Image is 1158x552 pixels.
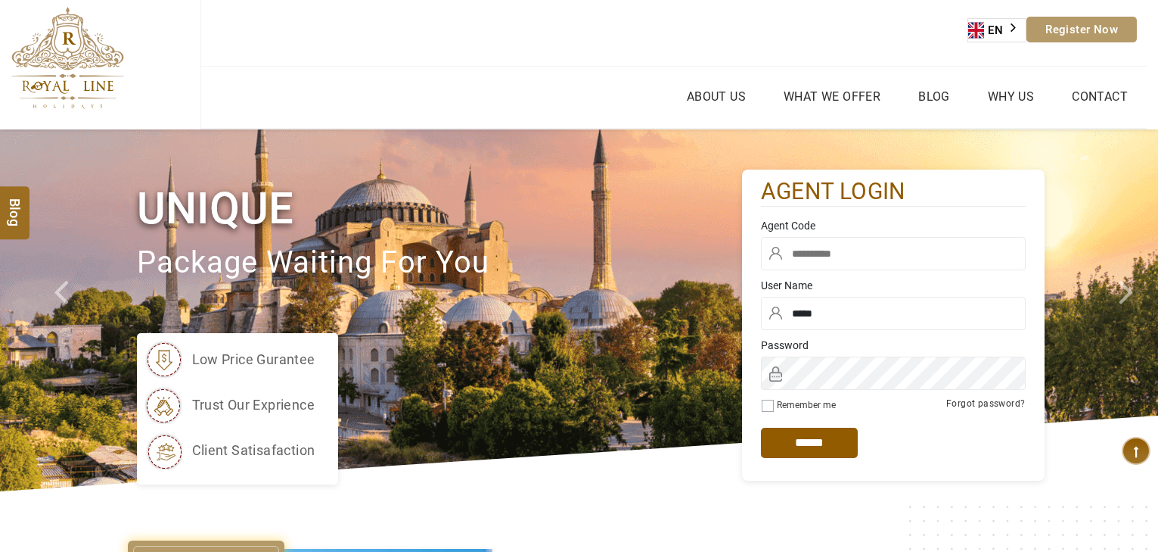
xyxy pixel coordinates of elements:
[967,18,1026,42] aside: Language selected: English
[777,400,836,410] label: Remember me
[1100,129,1158,491] a: Check next image
[5,198,25,211] span: Blog
[144,341,315,379] li: low price gurantee
[137,238,742,288] p: package waiting for you
[984,86,1038,108] a: Why Us
[137,180,742,237] h1: Unique
[35,129,93,491] a: Check next prev
[683,86,750,108] a: About Us
[761,177,1026,207] h2: agent login
[761,218,1026,233] label: Agent Code
[1026,17,1137,42] a: Register Now
[968,19,1026,42] a: EN
[144,432,315,469] li: client satisafaction
[761,278,1026,293] label: User Name
[780,86,884,108] a: What we Offer
[946,398,1025,409] a: Forgot password?
[761,338,1026,353] label: Password
[11,7,124,109] img: The Royal Line Holidays
[1068,86,1132,108] a: Contact
[914,86,954,108] a: Blog
[967,18,1026,42] div: Language
[144,386,315,424] li: trust our exprience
